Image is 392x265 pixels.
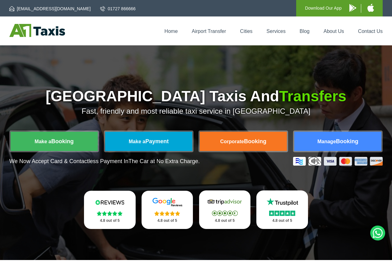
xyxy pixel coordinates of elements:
[91,198,128,207] img: Reviews.io
[349,4,356,12] img: A1 Taxis Android App
[9,89,383,104] h1: [GEOGRAPHIC_DATA] Taxis And
[200,132,287,151] a: CorporateBooking
[267,29,286,34] a: Services
[212,211,238,216] img: Stars
[165,29,178,34] a: Home
[9,24,65,37] img: A1 Taxis St Albans LTD
[9,107,383,116] p: Fast, friendly and most reliable taxi service in [GEOGRAPHIC_DATA]
[142,191,193,229] a: Google Stars 4.8 out of 5
[149,198,186,207] img: Google
[192,29,226,34] a: Airport Transfer
[293,157,383,166] img: Credit And Debit Cards
[220,139,244,144] span: Corporate
[9,6,91,12] a: [EMAIL_ADDRESS][DOMAIN_NAME]
[269,211,295,216] img: Stars
[300,29,310,34] a: Blog
[206,197,243,207] img: Tripadvisor
[263,217,301,225] p: 4.8 out of 5
[9,158,200,165] p: We Now Accept Card & Contactless Payment In
[294,132,381,151] a: ManageBooking
[84,191,136,229] a: Reviews.io Stars 4.8 out of 5
[154,211,180,216] img: Stars
[129,139,145,144] span: Make a
[128,158,200,164] span: The Car at No Extra Charge.
[324,29,344,34] a: About Us
[256,190,308,229] a: Trustpilot Stars 4.8 out of 5
[367,4,374,12] img: A1 Taxis iPhone App
[358,29,383,34] a: Contact Us
[199,190,251,229] a: Tripadvisor Stars 4.8 out of 5
[240,29,253,34] a: Cities
[148,217,186,225] p: 4.8 out of 5
[279,88,346,104] span: Transfers
[264,197,301,207] img: Trustpilot
[305,4,342,12] p: Download Our App
[97,211,123,216] img: Stars
[11,132,98,151] a: Make aBooking
[206,217,244,225] p: 4.8 out of 5
[100,6,136,12] a: 01727 866666
[91,217,129,225] p: 4.8 out of 5
[35,139,51,144] span: Make a
[317,139,336,144] span: Manage
[105,132,192,151] a: Make aPayment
